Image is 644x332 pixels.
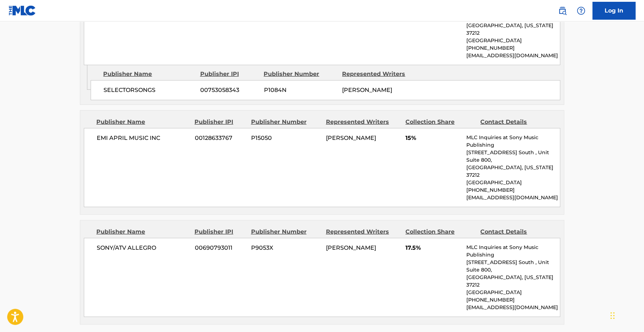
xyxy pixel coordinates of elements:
p: MLC Inquiries at Sony Music Publishing [466,244,560,259]
div: Collection Share [405,228,475,236]
iframe: Chat Widget [608,298,644,332]
span: EMI APRIL MUSIC INC [97,134,189,142]
div: Publisher Number [264,70,337,78]
p: [PHONE_NUMBER] [466,296,560,304]
span: P9053X [251,244,321,252]
img: help [577,6,585,15]
p: [STREET_ADDRESS] South , Unit Suite 800, [466,149,560,164]
span: P1084N [264,86,337,94]
span: [PERSON_NAME] [326,135,376,141]
p: [GEOGRAPHIC_DATA] [466,179,560,186]
p: [EMAIL_ADDRESS][DOMAIN_NAME] [466,52,560,59]
img: search [558,6,567,15]
span: 17.5% [405,244,461,252]
span: 00753058343 [200,86,258,94]
p: [GEOGRAPHIC_DATA], [US_STATE] 37212 [466,164,560,179]
div: Publisher Name [103,70,194,78]
div: Publisher IPI [194,118,245,126]
span: 00690793011 [195,244,246,252]
p: [EMAIL_ADDRESS][DOMAIN_NAME] [466,194,560,201]
a: Public Search [555,4,569,18]
span: P15050 [251,134,321,142]
span: SELECTORSONGS [104,86,195,94]
div: Contact Details [480,228,550,236]
p: [GEOGRAPHIC_DATA], [US_STATE] 37212 [466,22,560,37]
p: [GEOGRAPHIC_DATA] [466,37,560,44]
div: Represented Writers [326,118,400,126]
div: Collection Share [405,118,475,126]
span: SONY/ATV ALLEGRO [97,244,189,252]
span: 15% [405,134,461,142]
p: [PHONE_NUMBER] [466,186,560,194]
div: Represented Writers [326,228,400,236]
p: [GEOGRAPHIC_DATA] [466,289,560,296]
a: Log In [592,2,635,20]
img: MLC Logo [9,5,36,16]
p: MLC Inquiries at Sony Music Publishing [466,134,560,149]
div: Publisher Number [251,118,320,126]
div: Publisher Name [96,228,189,236]
span: [PERSON_NAME] [326,244,376,251]
div: Contact Details [480,118,550,126]
div: Help [574,4,588,18]
span: [PERSON_NAME] [342,87,392,93]
p: [EMAIL_ADDRESS][DOMAIN_NAME] [466,304,560,311]
div: Publisher IPI [194,228,245,236]
div: Publisher IPI [200,70,258,78]
div: Represented Writers [342,70,415,78]
div: Publisher Number [251,228,320,236]
p: [PHONE_NUMBER] [466,44,560,52]
p: [GEOGRAPHIC_DATA], [US_STATE] 37212 [466,274,560,289]
div: Drag [610,305,615,326]
div: Publisher Name [96,118,189,126]
span: 00128633767 [195,134,246,142]
p: [STREET_ADDRESS] South , Unit Suite 800, [466,259,560,274]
